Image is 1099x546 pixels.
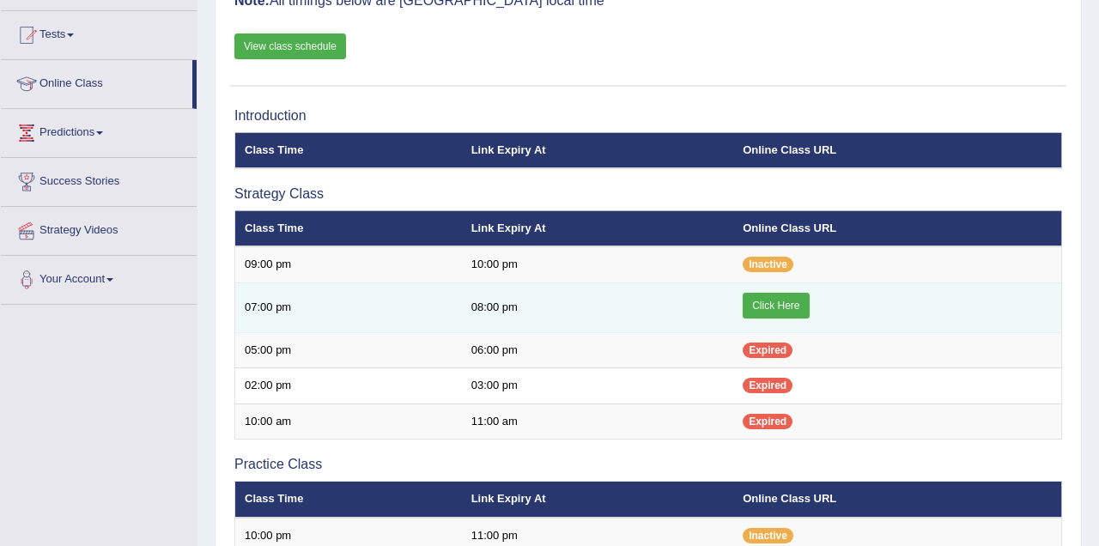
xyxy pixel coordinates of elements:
[462,332,734,368] td: 06:00 pm
[462,403,734,440] td: 11:00 am
[234,457,1062,472] h3: Practice Class
[462,210,734,246] th: Link Expiry At
[235,282,462,332] td: 07:00 pm
[235,210,462,246] th: Class Time
[234,108,1062,124] h3: Introduction
[1,11,197,54] a: Tests
[235,368,462,404] td: 02:00 pm
[235,132,462,168] th: Class Time
[743,343,792,358] span: Expired
[743,257,793,272] span: Inactive
[733,132,1061,168] th: Online Class URL
[1,158,197,201] a: Success Stories
[1,207,197,250] a: Strategy Videos
[462,132,734,168] th: Link Expiry At
[462,368,734,404] td: 03:00 pm
[743,293,809,318] a: Click Here
[234,33,346,59] a: View class schedule
[733,482,1061,518] th: Online Class URL
[733,210,1061,246] th: Online Class URL
[235,246,462,282] td: 09:00 pm
[743,378,792,393] span: Expired
[462,482,734,518] th: Link Expiry At
[234,186,1062,202] h3: Strategy Class
[743,528,793,543] span: Inactive
[1,109,197,152] a: Predictions
[235,403,462,440] td: 10:00 am
[1,60,192,103] a: Online Class
[1,256,197,299] a: Your Account
[235,482,462,518] th: Class Time
[743,414,792,429] span: Expired
[235,332,462,368] td: 05:00 pm
[462,246,734,282] td: 10:00 pm
[462,282,734,332] td: 08:00 pm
